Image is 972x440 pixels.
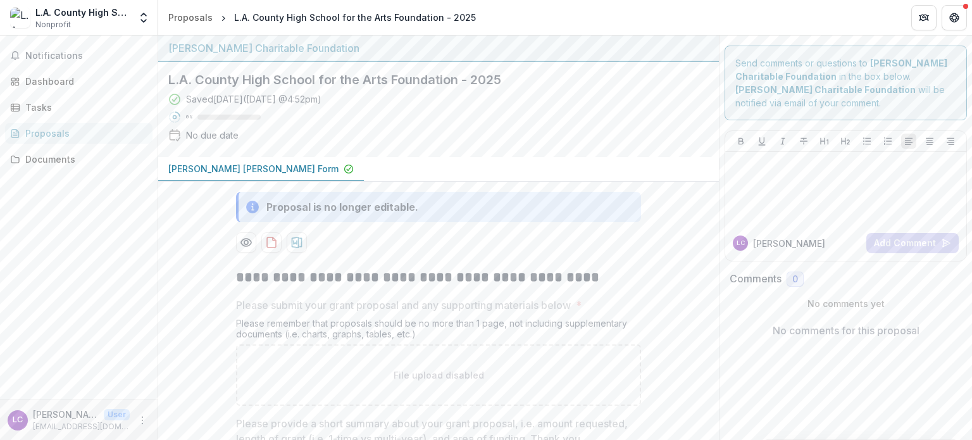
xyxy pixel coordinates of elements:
button: Italicize [775,134,790,149]
p: [PERSON_NAME] [PERSON_NAME] [33,408,99,421]
button: Open entity switcher [135,5,153,30]
a: Proposals [163,8,218,27]
div: Documents [25,153,142,166]
p: File upload disabled [394,368,484,382]
p: [PERSON_NAME] [PERSON_NAME] Form [168,162,339,175]
p: No comments for this proposal [773,323,919,338]
div: Lisa Cassandra [13,416,23,424]
div: Please remember that proposals should be no more than 1 page, not including supplementary documen... [236,318,641,344]
button: Bullet List [859,134,875,149]
span: Nonprofit [35,19,71,30]
div: Tasks [25,101,142,114]
button: Get Help [942,5,967,30]
button: download-proposal [261,232,282,253]
button: Align Right [943,134,958,149]
p: No comments yet [730,297,962,310]
div: Lisa Cassandra [737,240,745,246]
div: L.A. County High School for the Arts Foundation - 2025 [234,11,476,24]
p: 0 % [186,113,192,122]
div: L.A. County High School for the Arts Foundation [35,6,130,19]
p: [EMAIL_ADDRESS][DOMAIN_NAME] [33,421,130,432]
strong: [PERSON_NAME] Charitable Foundation [735,84,916,95]
p: Please submit your grant proposal and any supporting materials below [236,298,571,313]
button: Add Comment [866,233,959,253]
div: Proposals [25,127,142,140]
button: Bold [733,134,749,149]
span: 0 [792,274,798,285]
button: Heading 2 [838,134,853,149]
button: Partners [911,5,937,30]
div: [PERSON_NAME] Charitable Foundation [168,41,709,56]
span: Notifications [25,51,147,61]
nav: breadcrumb [163,8,481,27]
div: Saved [DATE] ( [DATE] @ 4:52pm ) [186,92,321,106]
div: Proposal is no longer editable. [266,199,418,215]
a: Tasks [5,97,153,118]
button: Heading 1 [817,134,832,149]
div: No due date [186,129,239,142]
h2: Comments [730,273,782,285]
img: L.A. County High School for the Arts Foundation [10,8,30,28]
button: More [135,413,150,428]
button: Notifications [5,46,153,66]
button: Underline [754,134,769,149]
p: User [104,409,130,420]
button: Align Center [922,134,937,149]
button: Align Left [901,134,916,149]
div: Dashboard [25,75,142,88]
div: Proposals [168,11,213,24]
a: Documents [5,149,153,170]
button: Preview 5e9c5c0f-1383-492e-b971-823cdd1df57e-0.pdf [236,232,256,253]
h2: L.A. County High School for the Arts Foundation - 2025 [168,72,688,87]
a: Proposals [5,123,153,144]
div: Send comments or questions to in the box below. will be notified via email of your comment. [725,46,967,120]
button: Strike [796,134,811,149]
button: download-proposal [287,232,307,253]
p: [PERSON_NAME] [753,237,825,250]
a: Dashboard [5,71,153,92]
button: Ordered List [880,134,895,149]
